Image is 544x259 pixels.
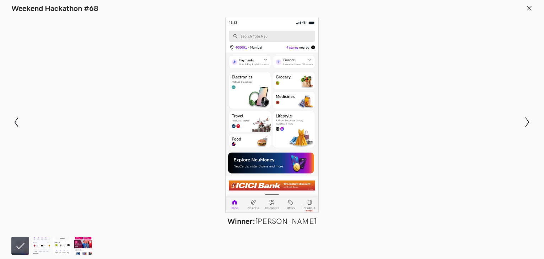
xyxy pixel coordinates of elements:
img: Tata_neu.png [53,237,71,255]
h1: Weekend Hackathon #68 [11,4,98,13]
strong: Winner: [227,217,255,226]
figcaption: [PERSON_NAME] [59,217,485,226]
img: tatanew.jpg [74,237,92,255]
img: TataNeu_-_Screen.png [32,237,50,255]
